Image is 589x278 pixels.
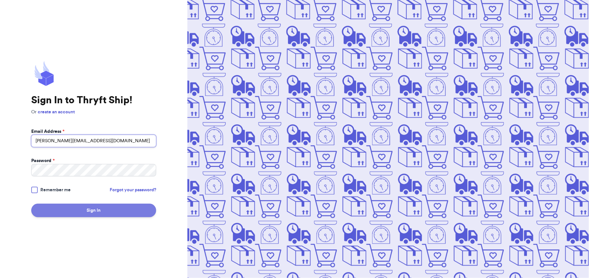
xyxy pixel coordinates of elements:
[31,109,156,115] p: Or
[31,158,55,164] label: Password
[31,128,64,135] label: Email Address
[40,187,71,193] span: Remember me
[31,95,156,106] h1: Sign In to Thryft Ship!
[31,204,156,217] button: Sign In
[110,187,156,193] a: Forgot your password?
[38,110,75,114] a: create an account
